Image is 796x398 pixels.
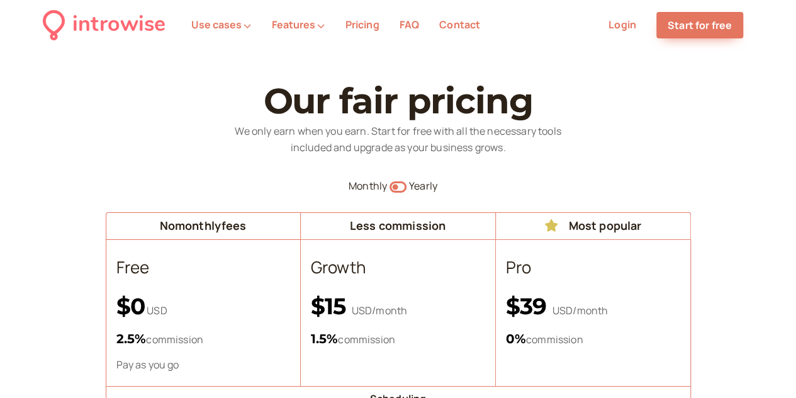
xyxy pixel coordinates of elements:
[106,212,301,240] td: No monthly fees
[72,8,165,42] div: introwise
[506,255,680,280] h2: Pro
[306,218,490,234] div: Less commission
[400,18,419,31] a: FAQ
[116,331,147,346] span: 2.5 %
[116,329,290,349] p: commission
[271,19,325,30] button: Features
[439,18,480,31] a: Contact
[733,338,796,398] iframe: Chat Widget
[506,331,526,346] span: 0 %
[116,292,145,320] span: $0
[116,255,290,280] h2: Free
[656,12,743,38] a: Start for free
[506,293,680,320] p: USD/month
[506,292,552,320] span: $ 39
[116,293,290,320] p: USD
[191,19,251,30] button: Use cases
[409,178,691,195] div: Yearly
[116,358,290,372] p: Pay as you go
[506,329,680,349] p: commission
[106,178,388,195] div: Monthly
[311,255,485,280] h2: Growth
[345,18,379,31] a: Pricing
[311,331,339,346] span: 1.5 %
[43,8,165,42] a: introwise
[608,18,636,31] a: Login
[311,293,485,320] p: USD/month
[216,123,581,156] p: We only earn when you earn. Start for free with all the necessary tools included and upgrade as y...
[501,218,685,234] div: Most popular
[311,329,485,349] p: commission
[106,82,691,121] h1: Our fair pricing
[311,292,352,320] span: $ 15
